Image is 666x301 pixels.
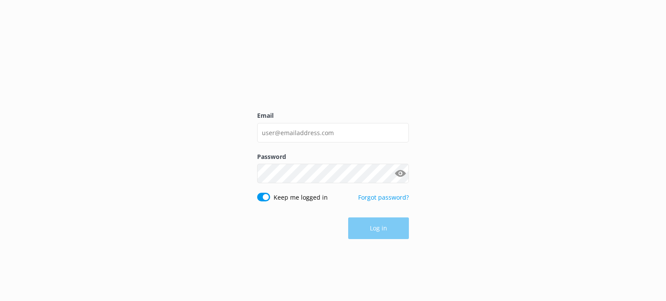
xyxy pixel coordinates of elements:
[257,152,409,162] label: Password
[274,193,328,202] label: Keep me logged in
[358,193,409,201] a: Forgot password?
[257,111,409,120] label: Email
[257,123,409,142] input: user@emailaddress.com
[392,165,409,182] button: Show password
